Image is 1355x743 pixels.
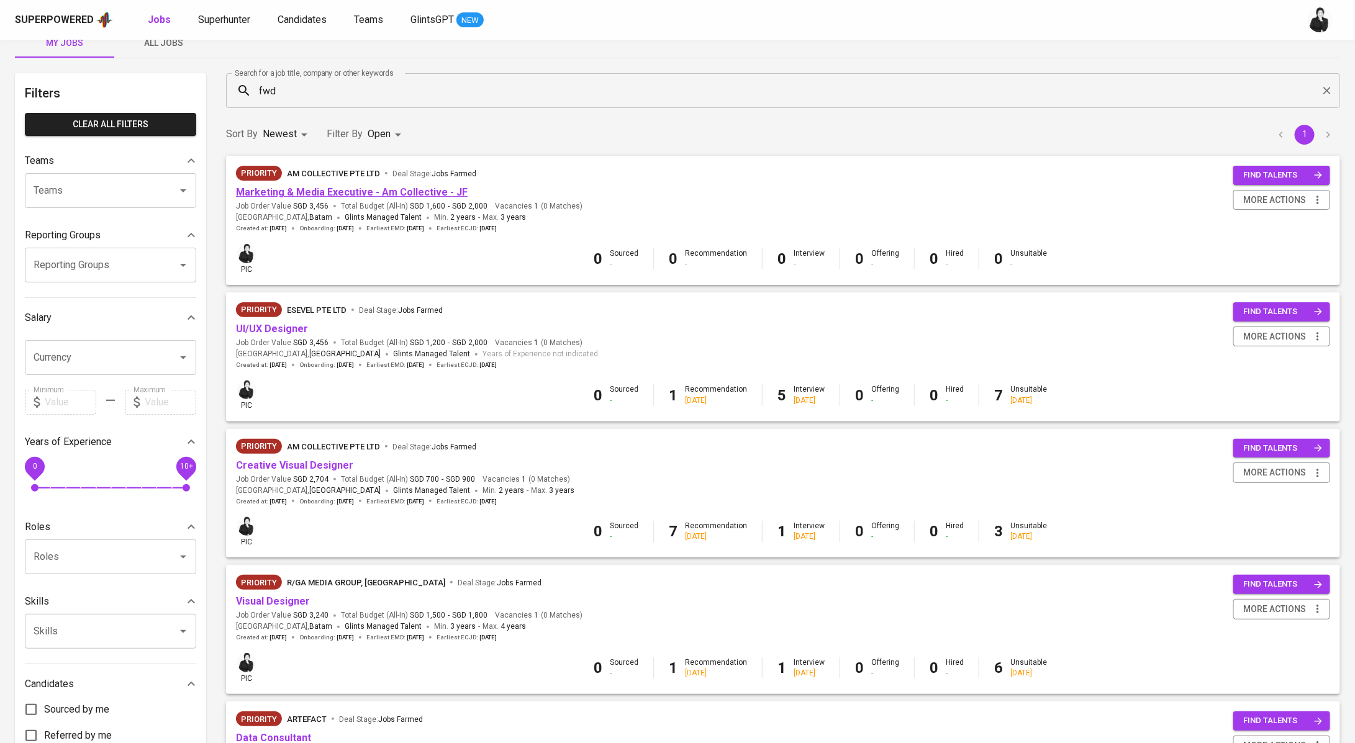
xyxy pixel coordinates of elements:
[407,633,424,642] span: [DATE]
[1233,302,1330,322] button: find talents
[437,361,497,369] span: Earliest ECJD :
[35,117,186,132] span: Clear All filters
[236,577,282,589] span: Priority
[946,248,964,269] div: Hired
[946,395,964,406] div: -
[610,259,638,269] div: -
[1010,395,1047,406] div: [DATE]
[685,248,747,269] div: Recommendation
[236,515,258,547] div: pic
[299,633,354,642] span: Onboarding :
[337,224,354,233] span: [DATE]
[871,248,899,269] div: Offering
[25,589,196,614] div: Skills
[345,213,422,222] span: Glints Managed Talent
[1318,82,1336,99] button: Clear
[1010,668,1047,678] div: [DATE]
[855,523,864,540] b: 0
[501,622,526,631] span: 4 years
[410,610,445,621] span: SGD 1,500
[236,595,310,607] a: Visual Designer
[458,579,542,587] span: Deal Stage :
[549,486,574,495] span: 3 years
[236,497,287,506] span: Created at :
[594,659,602,677] b: 0
[610,248,638,269] div: Sourced
[456,14,484,27] span: NEW
[527,485,528,497] span: -
[407,361,424,369] span: [DATE]
[359,306,443,315] span: Deal Stage :
[669,523,677,540] b: 7
[946,668,964,678] div: -
[398,306,443,315] span: Jobs Farmed
[610,668,638,678] div: -
[794,668,825,678] div: [DATE]
[339,715,423,724] span: Deal Stage :
[448,338,450,348] span: -
[25,515,196,539] div: Roles
[794,531,825,542] div: [DATE]
[1010,531,1047,542] div: [DATE]
[520,474,526,485] span: 1
[946,657,964,678] div: Hired
[25,153,54,168] p: Teams
[299,497,354,506] span: Onboarding :
[236,166,282,181] div: New Job received from Demand Team
[25,223,196,248] div: Reporting Groups
[994,250,1003,268] b: 0
[145,390,196,415] input: Value
[378,715,423,724] span: Jobs Farmed
[392,169,476,178] span: Deal Stage :
[236,575,282,590] div: New Job received from Demand Team
[610,395,638,406] div: -
[366,224,424,233] span: Earliest EMD :
[270,633,287,642] span: [DATE]
[354,12,386,28] a: Teams
[669,387,677,404] b: 1
[366,361,424,369] span: Earliest EMD :
[794,395,825,406] div: [DATE]
[15,11,113,29] a: Superpoweredapp logo
[946,259,964,269] div: -
[794,657,825,678] div: Interview
[855,250,864,268] b: 0
[392,443,476,451] span: Deal Stage :
[236,379,258,411] div: pic
[287,442,380,451] span: AM Collective Pte Ltd
[236,243,258,275] div: pic
[1243,441,1323,456] span: find talents
[25,677,74,691] p: Candidates
[236,212,332,224] span: [GEOGRAPHIC_DATA] ,
[685,259,747,269] div: -
[495,338,582,348] span: Vacancies ( 0 Matches )
[1243,329,1306,344] span: more actions
[1233,190,1330,210] button: more actions
[341,338,487,348] span: Total Budget (All-In)
[1010,657,1047,678] div: Unsuitable
[452,338,487,348] span: SGD 2,000
[407,497,424,506] span: [DATE]
[685,384,747,405] div: Recommendation
[179,462,193,471] span: 10+
[270,361,287,369] span: [DATE]
[293,474,329,485] span: SGD 2,704
[432,169,476,178] span: Jobs Farmed
[483,348,600,361] span: Years of Experience not indicated.
[1233,439,1330,458] button: find talents
[236,361,287,369] span: Created at :
[299,224,354,233] span: Onboarding :
[1010,384,1047,405] div: Unsuitable
[777,659,786,677] b: 1
[930,659,938,677] b: 0
[236,440,282,453] span: Priority
[198,12,253,28] a: Superhunter
[25,83,196,103] h6: Filters
[871,521,899,542] div: Offering
[25,594,49,609] p: Skills
[794,259,825,269] div: -
[122,35,206,51] span: All Jobs
[236,713,282,726] span: Priority
[309,621,332,633] span: Batam
[994,387,1003,404] b: 7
